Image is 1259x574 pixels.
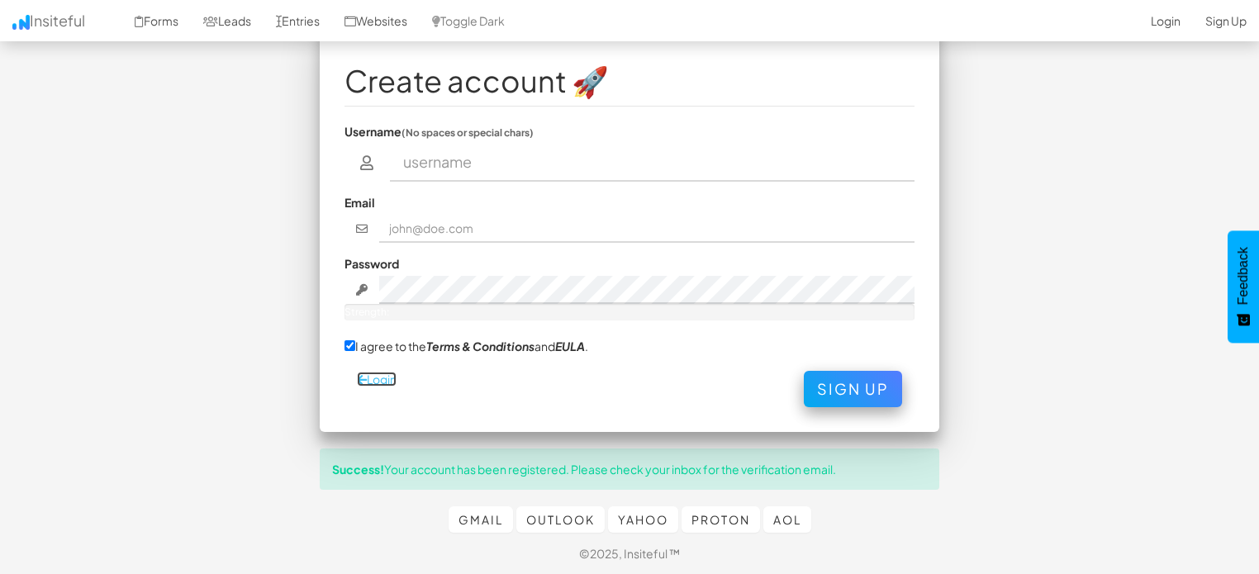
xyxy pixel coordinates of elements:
[555,339,585,353] a: EULA
[390,144,915,182] input: username
[804,371,902,407] button: Sign Up
[763,506,811,533] a: AOL
[426,339,534,353] a: Terms & Conditions
[1236,247,1251,305] span: Feedback
[608,506,678,533] a: Yahoo
[344,194,375,211] label: Email
[344,337,588,354] label: I agree to the and .
[344,64,915,97] h1: Create account 🚀
[320,448,939,490] div: Your account has been registered. Please check your inbox for the verification email.
[682,506,760,533] a: Proton
[379,215,915,243] input: john@doe.com
[449,506,513,533] a: Gmail
[516,506,605,533] a: Outlook
[357,372,397,387] a: Login
[401,126,534,139] small: (No spaces or special chars)
[344,340,355,351] input: I agree to theTerms & ConditionsandEULA.
[1228,230,1259,343] button: Feedback - Show survey
[344,255,399,272] label: Password
[344,123,534,140] label: Username
[332,462,384,477] strong: Success!
[12,15,30,30] img: icon.png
